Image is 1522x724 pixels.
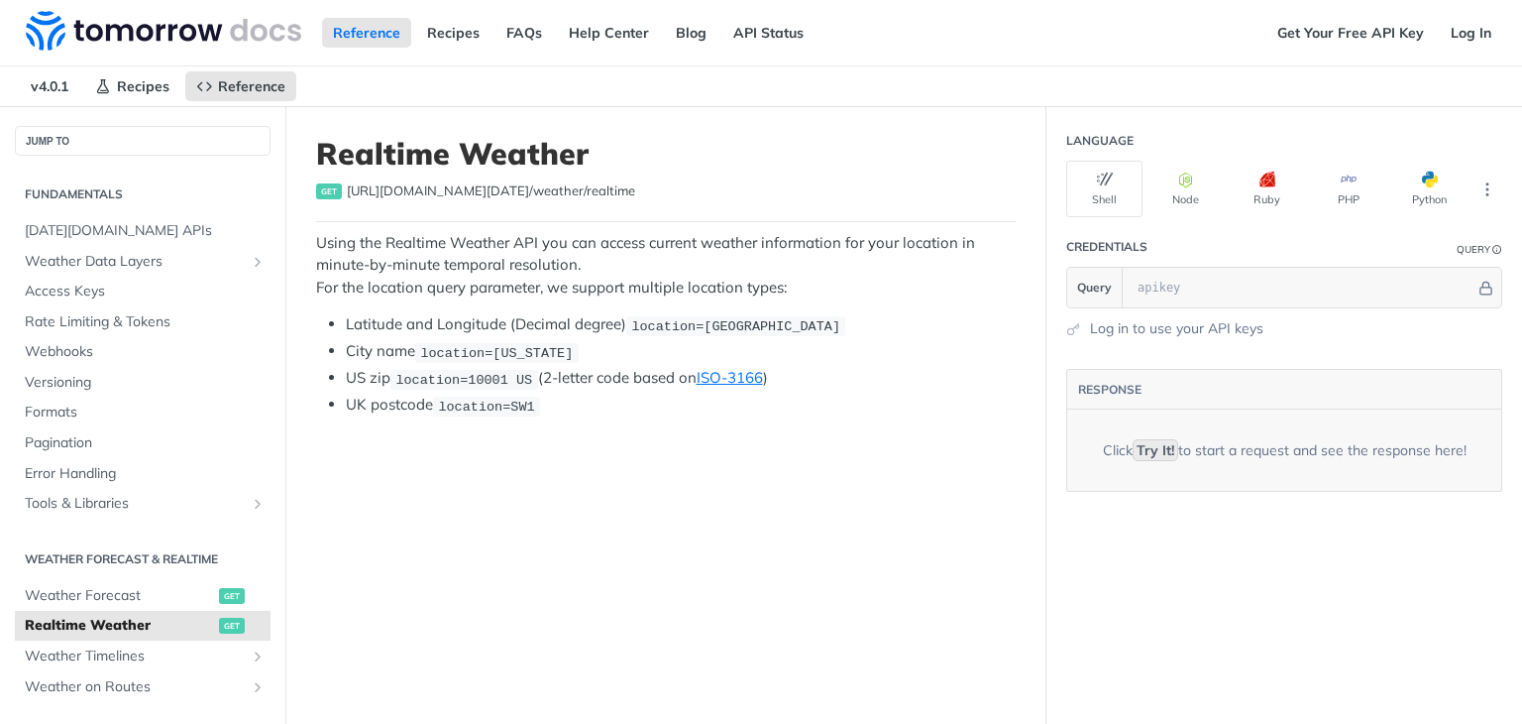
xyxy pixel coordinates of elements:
span: get [219,588,245,604]
p: Using the Realtime Weather API you can access current weather information for your location in mi... [316,232,1016,300]
a: Get Your Free API Key [1266,18,1435,48]
button: More Languages [1472,175,1502,204]
a: Tools & LibrariesShow subpages for Tools & Libraries [15,489,271,519]
h2: Fundamentals [15,185,271,203]
a: Error Handling [15,459,271,489]
a: API Status [722,18,815,48]
a: Blog [665,18,717,48]
div: Language [1066,132,1134,150]
h1: Realtime Weather [316,136,1016,172]
code: Try It! [1133,439,1178,461]
span: Weather Data Layers [25,252,245,272]
code: location=[US_STATE] [415,343,579,363]
button: Node [1147,161,1224,217]
i: Information [1492,245,1502,255]
span: get [219,618,245,634]
li: Latitude and Longitude (Decimal degree) [346,313,1016,336]
div: QueryInformation [1457,242,1502,257]
a: Reference [322,18,411,48]
button: Show subpages for Tools & Libraries [250,496,266,512]
a: Webhooks [15,337,271,367]
li: City name [346,340,1016,363]
a: Log in to use your API keys [1090,318,1263,339]
a: [DATE][DOMAIN_NAME] APIs [15,216,271,246]
span: Query [1077,279,1112,297]
span: Weather Timelines [25,647,245,666]
button: Query [1067,268,1123,307]
code: location=10001 US [390,370,538,390]
code: location=[GEOGRAPHIC_DATA] [626,316,845,336]
span: get [316,183,342,199]
a: Access Keys [15,277,271,306]
a: FAQs [495,18,553,48]
li: US zip (2-letter code based on ) [346,367,1016,390]
img: Tomorrow.io Weather API Docs [26,11,301,51]
span: Error Handling [25,464,266,484]
a: Recipes [416,18,490,48]
button: Show subpages for Weather Data Layers [250,254,266,270]
svg: More ellipsis [1478,181,1496,198]
a: ISO-3166 [697,368,763,387]
button: RESPONSE [1077,380,1142,400]
button: JUMP TO [15,126,271,156]
input: apikey [1128,268,1475,307]
div: Query [1457,242,1490,257]
span: [DATE][DOMAIN_NAME] APIs [25,221,266,241]
a: Help Center [558,18,660,48]
span: Formats [25,403,266,422]
a: Versioning [15,368,271,398]
span: Weather Forecast [25,586,214,606]
code: location=SW1 [433,397,540,417]
span: Versioning [25,373,266,393]
div: Click to start a request and see the response here! [1103,440,1467,461]
span: https://api.tomorrow.io/v4/weather/realtime [347,181,635,201]
span: Tools & Libraries [25,494,245,514]
a: Weather on RoutesShow subpages for Weather on Routes [15,672,271,702]
a: Reference [185,71,296,101]
div: Credentials [1066,238,1147,256]
button: Ruby [1229,161,1305,217]
button: PHP [1310,161,1386,217]
span: Realtime Weather [25,616,214,636]
a: Formats [15,398,271,427]
a: Pagination [15,428,271,458]
span: Webhooks [25,342,266,362]
a: Weather TimelinesShow subpages for Weather Timelines [15,642,271,671]
button: Hide [1475,278,1496,298]
h2: Weather Forecast & realtime [15,550,271,568]
a: Weather Data LayersShow subpages for Weather Data Layers [15,247,271,277]
button: Python [1391,161,1468,217]
button: Show subpages for Weather on Routes [250,679,266,695]
a: Weather Forecastget [15,581,271,611]
a: Recipes [84,71,180,101]
a: Rate Limiting & Tokens [15,307,271,337]
span: v4.0.1 [20,71,79,101]
span: Pagination [25,433,266,453]
span: Reference [218,77,285,95]
span: Recipes [117,77,169,95]
span: Access Keys [25,282,266,302]
span: Rate Limiting & Tokens [25,312,266,332]
button: Shell [1066,161,1142,217]
a: Log In [1440,18,1502,48]
button: Show subpages for Weather Timelines [250,649,266,664]
li: UK postcode [346,394,1016,417]
span: Weather on Routes [25,677,245,697]
a: Realtime Weatherget [15,611,271,641]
